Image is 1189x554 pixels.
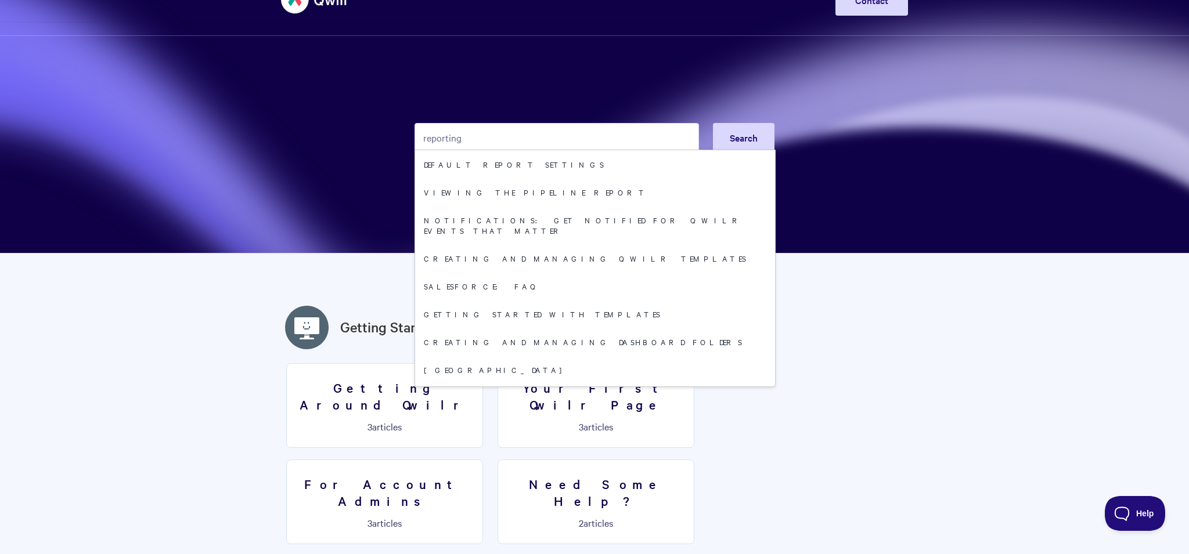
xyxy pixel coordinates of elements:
a: Creating and managing Qwilr Templates [415,244,775,272]
span: Search [730,131,758,144]
a: Salesforce: FAQ [415,272,775,300]
p: articles [505,421,687,432]
span: 2 [579,516,583,529]
h3: Getting Around Qwilr [294,379,475,412]
h3: Need Some Help? [505,476,687,509]
a: Creating and managing dashboard folders [415,328,775,356]
a: Viewing the Pipeline Report [415,178,775,206]
a: Getting Started [340,317,436,338]
a: For Account Admins 3articles [286,459,483,544]
input: Search the knowledge base [415,123,699,152]
a: Getting Around Qwilr 3articles [286,363,483,448]
a: Default report settings [415,150,775,178]
a: Your First Qwilr Page 3articles [498,363,694,448]
a: Getting started with Templates [415,300,775,328]
p: articles [505,517,687,528]
span: 3 [579,420,583,433]
iframe: Toggle Customer Support [1105,496,1166,531]
a: [GEOGRAPHIC_DATA] [415,356,775,383]
a: Notifications: Get Notified for Qwilr Events that Matter [415,206,775,244]
a: Need Some Help? 2articles [498,459,694,544]
button: Search [713,123,774,152]
p: articles [294,517,475,528]
span: 3 [367,516,372,529]
h3: For Account Admins [294,476,475,509]
span: 3 [367,420,372,433]
p: articles [294,421,475,432]
h3: Your First Qwilr Page [505,379,687,412]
